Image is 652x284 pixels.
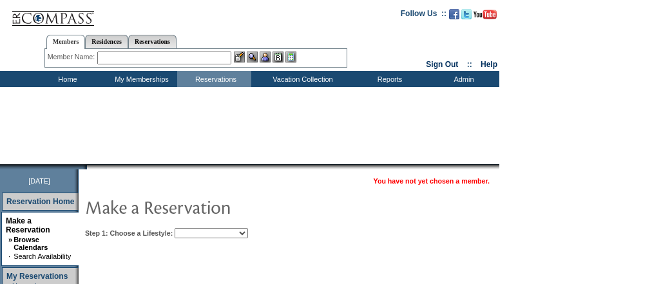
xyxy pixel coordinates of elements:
[247,52,258,62] img: View
[6,216,50,234] a: Make a Reservation
[103,71,177,87] td: My Memberships
[85,35,128,48] a: Residences
[481,60,497,69] a: Help
[273,52,283,62] img: Reservations
[234,52,245,62] img: b_edit.gif
[82,164,87,169] img: promoShadowLeftCorner.gif
[85,229,173,237] b: Step 1: Choose a Lifestyle:
[374,177,490,185] span: You have not yet chosen a member.
[467,60,472,69] span: ::
[48,52,97,62] div: Member Name:
[449,13,459,21] a: Become our fan on Facebook
[8,252,12,260] td: ·
[46,35,86,49] a: Members
[474,13,497,21] a: Subscribe to our YouTube Channel
[177,71,251,87] td: Reservations
[29,71,103,87] td: Home
[6,197,74,206] a: Reservation Home
[128,35,177,48] a: Reservations
[28,177,50,185] span: [DATE]
[474,10,497,19] img: Subscribe to our YouTube Channel
[426,60,458,69] a: Sign Out
[251,71,351,87] td: Vacation Collection
[8,236,12,243] b: »
[449,9,459,19] img: Become our fan on Facebook
[461,9,472,19] img: Follow us on Twitter
[260,52,271,62] img: Impersonate
[401,8,446,23] td: Follow Us ::
[461,13,472,21] a: Follow us on Twitter
[285,52,296,62] img: b_calculator.gif
[14,252,71,260] a: Search Availability
[87,164,88,169] img: blank.gif
[6,272,68,281] a: My Reservations
[85,194,343,220] img: pgTtlMakeReservation.gif
[351,71,425,87] td: Reports
[425,71,499,87] td: Admin
[14,236,48,251] a: Browse Calendars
